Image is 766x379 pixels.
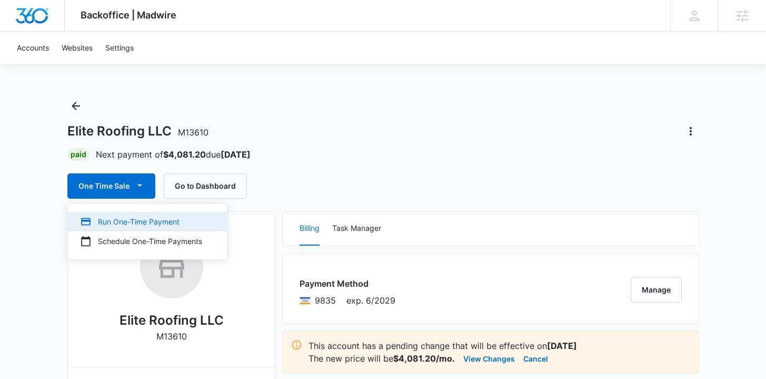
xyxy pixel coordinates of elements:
[67,148,89,161] div: Paid
[55,32,99,64] a: Websites
[346,294,395,307] span: exp. 6/2029
[81,216,202,227] div: Run One-Time Payment
[315,294,336,307] span: Visa ending with
[163,149,206,160] strong: $4,081.20
[547,341,577,351] strong: [DATE]
[99,32,140,64] a: Settings
[221,149,251,160] strong: [DATE]
[523,352,548,365] button: Cancel
[68,231,227,251] button: Schedule One-Time Payments
[332,212,381,246] button: Task Manager
[631,277,682,303] button: Manage
[682,123,699,140] button: Actions
[300,277,395,290] h3: Payment Method
[68,212,227,231] button: Run One-Time Payment
[156,330,187,343] p: M13610
[164,173,247,199] button: Go to Dashboard
[81,236,202,247] div: Schedule One-Time Payments
[81,9,176,21] span: Backoffice | Madwire
[11,32,55,64] a: Accounts
[309,352,455,365] p: The new price will be
[178,127,208,138] span: M13610
[300,212,320,246] button: Billing
[67,173,155,199] button: One Time Sale
[67,98,84,114] button: Back
[96,148,251,161] p: Next payment of due
[309,339,690,352] p: This account has a pending change that will be effective on
[67,123,208,139] h1: Elite Roofing LLC
[463,352,515,365] button: View Changes
[393,353,455,364] strong: $4,081.20/mo.
[120,311,224,330] h2: Elite Roofing LLC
